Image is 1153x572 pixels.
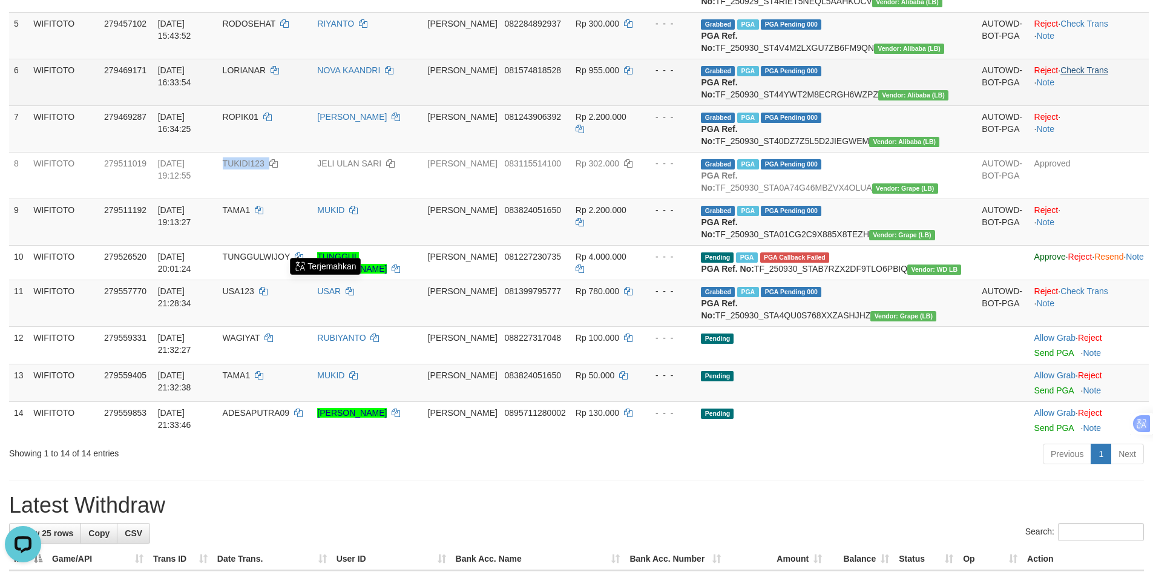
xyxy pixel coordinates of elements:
span: Copy 081243906392 to clipboard [505,112,561,122]
th: Bank Acc. Name: activate to sort column ascending [451,548,625,570]
a: Allow Grab [1034,408,1076,418]
span: [PERSON_NAME] [428,112,498,122]
span: TUNGGULWIJOY [223,252,291,261]
span: Marked by bhscandra [737,287,758,297]
td: WIFITOTO [28,245,99,280]
a: Note [1083,386,1102,395]
span: Rp 300.000 [576,19,619,28]
div: - - - [645,204,692,216]
td: AUTOWD-BOT-PGA [977,152,1029,199]
td: · [1030,364,1149,401]
a: Send PGA [1034,348,1074,358]
th: Status: activate to sort column ascending [894,548,958,570]
td: 12 [9,326,28,364]
a: Reject [1034,19,1059,28]
span: PGA Pending [761,159,821,169]
span: [PERSON_NAME] [428,19,498,28]
td: WIFITOTO [28,12,99,59]
div: - - - [645,157,692,169]
a: Send PGA [1034,423,1074,433]
td: WIFITOTO [28,401,99,439]
span: PGA Error [760,252,829,263]
a: Note [1126,252,1144,261]
a: Note [1036,77,1054,87]
a: Copy [80,523,117,544]
span: 279557770 [104,286,146,296]
a: Reject [1078,408,1102,418]
span: [DATE] 21:32:27 [158,333,191,355]
td: · · [1030,199,1149,245]
a: Reject [1034,112,1059,122]
td: WIFITOTO [28,105,99,152]
th: Game/API: activate to sort column ascending [47,548,148,570]
a: Reject [1034,205,1059,215]
td: · · [1030,105,1149,152]
span: [DATE] 21:33:46 [158,408,191,430]
a: TUNGGUL [PERSON_NAME] [317,252,387,274]
span: Rp 955.000 [576,65,619,75]
span: Marked by bhscandra [737,19,758,30]
b: PGA Ref. No: [701,298,737,320]
div: - - - [645,285,692,297]
a: Note [1036,31,1054,41]
span: Grabbed [701,66,735,76]
td: TF_250930_ST4V4M2LXGU7ZB6FM9QN [696,12,977,59]
a: Resend [1094,252,1123,261]
td: 8 [9,152,28,199]
td: AUTOWD-BOT-PGA [977,280,1029,326]
span: [PERSON_NAME] [428,252,498,261]
td: · · [1030,280,1149,326]
td: 13 [9,364,28,401]
span: Rp 780.000 [576,286,619,296]
a: Note [1036,217,1054,227]
span: Grabbed [701,287,735,297]
td: AUTOWD-BOT-PGA [977,59,1029,105]
span: Copy 082284892937 to clipboard [505,19,561,28]
th: Balance: activate to sort column ascending [827,548,894,570]
div: - - - [645,18,692,30]
input: Search: [1058,523,1144,541]
td: AUTOWD-BOT-PGA [977,105,1029,152]
a: NOVA KAANDRI [317,65,380,75]
span: Copy 088227317048 to clipboard [505,333,561,343]
span: [PERSON_NAME] [428,65,498,75]
span: Vendor URL: https://dashboard.q2checkout.com/secure [874,44,944,54]
a: Reject [1078,370,1102,380]
span: ROPIK01 [223,112,258,122]
span: · [1034,408,1078,418]
span: Vendor URL: https://dashboard.q2checkout.com/secure [878,90,948,100]
div: - - - [645,407,692,419]
span: 279469287 [104,112,146,122]
span: 279469171 [104,65,146,75]
td: · · · [1030,245,1149,280]
b: PGA Ref. No: [701,31,737,53]
a: RIYANTO [317,19,354,28]
span: 279511019 [104,159,146,168]
label: Search: [1025,523,1144,541]
a: Check Trans [1060,19,1108,28]
a: [PERSON_NAME] [317,112,387,122]
span: 279559853 [104,408,146,418]
td: 5 [9,12,28,59]
td: 7 [9,105,28,152]
span: Copy 083824051650 to clipboard [505,370,561,380]
a: Next [1111,444,1144,464]
span: [DATE] 20:01:24 [158,252,191,274]
span: Copy [88,528,110,538]
td: WIFITOTO [28,364,99,401]
span: 279559405 [104,370,146,380]
a: Reject [1034,286,1059,296]
span: Vendor URL: https://dashboard.q2checkout.com/secure [869,137,939,147]
th: Action [1022,548,1144,570]
td: 9 [9,199,28,245]
div: - - - [645,369,692,381]
td: TF_250930_STA4QU0S768XXZASHJHZ [696,280,977,326]
span: · [1034,333,1078,343]
a: Note [1083,423,1102,433]
td: WIFITOTO [28,199,99,245]
td: 14 [9,401,28,439]
span: Pending [701,252,734,263]
span: PGA Pending [761,113,821,123]
span: Pending [701,334,734,344]
a: USAR [317,286,341,296]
